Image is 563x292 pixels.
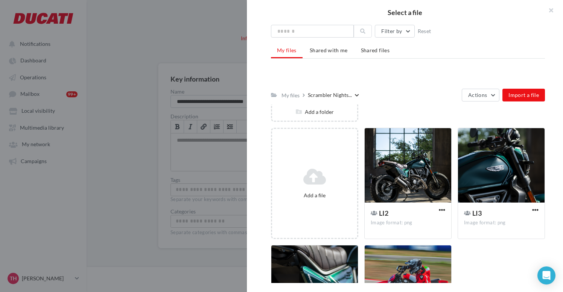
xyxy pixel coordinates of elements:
[275,192,354,199] div: Add a file
[415,27,434,36] button: Reset
[472,209,482,217] span: LI3
[259,9,551,16] h2: Select a file
[468,92,487,98] span: Actions
[462,89,499,101] button: Actions
[277,47,297,53] span: My files
[310,47,348,53] span: Shared with me
[508,92,539,98] span: Import a file
[502,89,545,101] button: Import a file
[308,91,352,99] span: Scrambler Nights...
[379,209,388,217] span: LI2
[272,108,357,116] div: Add a folder
[371,219,445,226] div: Image format: png
[361,47,390,53] span: Shared files
[375,25,414,38] button: Filter by
[537,266,555,284] div: Open Intercom Messenger
[464,219,539,226] div: Image format: png
[281,92,300,99] div: My files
